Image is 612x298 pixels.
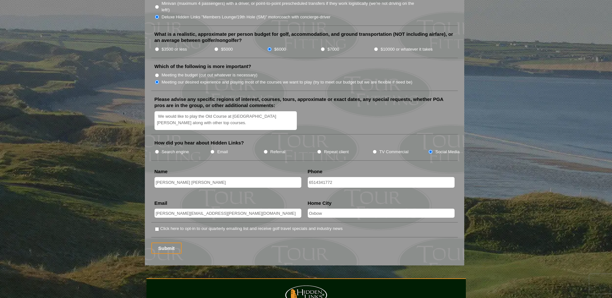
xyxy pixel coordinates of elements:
[379,149,408,155] label: TV Commercial
[162,79,413,85] label: Meeting our desired experience and playing most of the courses we want to play (try to meet our b...
[217,149,228,155] label: Email
[381,46,433,53] label: $10000 or whatever it takes
[155,63,251,70] label: Which of the following is more important?
[162,72,257,78] label: Meeting the budget (cut out whatever is necessary)
[162,149,189,155] label: Search engine
[155,111,297,130] textarea: We would like to play the Old Course at [GEOGRAPHIC_DATA][PERSON_NAME] along with other top courses.
[274,46,286,53] label: $6000
[162,46,187,53] label: $3500 or less
[151,243,182,254] input: Submit
[160,225,343,232] label: Click here to opt-in to our quarterly emailing list and receive golf travel specials and industry...
[155,140,244,146] label: How did you hear about Hidden Links?
[270,149,286,155] label: Referral
[155,200,167,206] label: Email
[155,31,455,44] label: What is a realistic, approximate per person budget for golf, accommodation, and ground transporta...
[308,168,323,175] label: Phone
[162,14,331,20] label: Deluxe Hidden Links "Members Lounge/19th Hole (SM)" motorcoach with concierge-driver
[155,168,168,175] label: Name
[308,200,332,206] label: Home City
[221,46,233,53] label: $5000
[324,149,349,155] label: Repeat client
[155,96,455,109] label: Please advise any specific regions of interest, courses, tours, approximate or exact dates, any s...
[327,46,339,53] label: $7000
[435,149,459,155] label: Social Media
[162,0,421,13] label: Minivan (maximum 4 passengers) with a driver, or point-to-point prescheduled transfers if they wo...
